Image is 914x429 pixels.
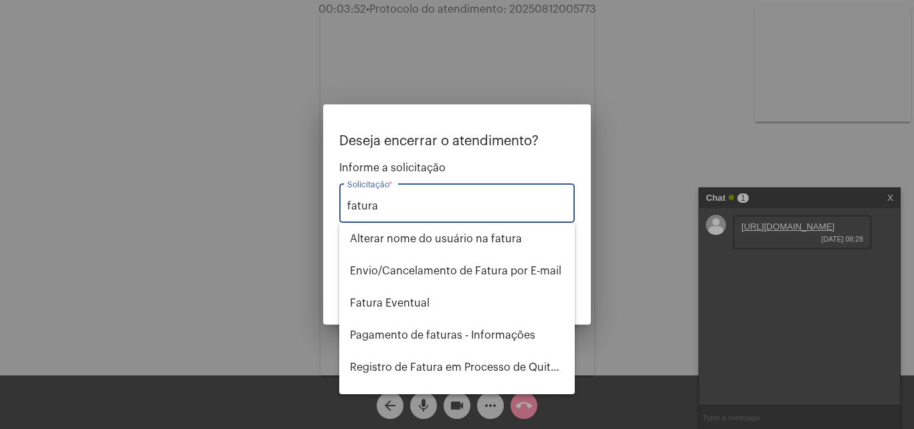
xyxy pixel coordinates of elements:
span: Alterar nome do usuário na fatura [350,223,564,255]
span: Solicitar 2a via da Fatura (Correio/[GEOGRAPHIC_DATA]/Email) [350,383,564,416]
span: Fatura Eventual [350,287,564,319]
span: Envio/Cancelamento de Fatura por E-mail [350,255,564,287]
span: Pagamento de faturas - Informações [350,319,564,351]
span: Registro de Fatura em Processo de Quitação [350,351,564,383]
p: Deseja encerrar o atendimento? [339,134,575,149]
input: Buscar solicitação [347,200,567,212]
span: Informe a solicitação [339,162,575,174]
